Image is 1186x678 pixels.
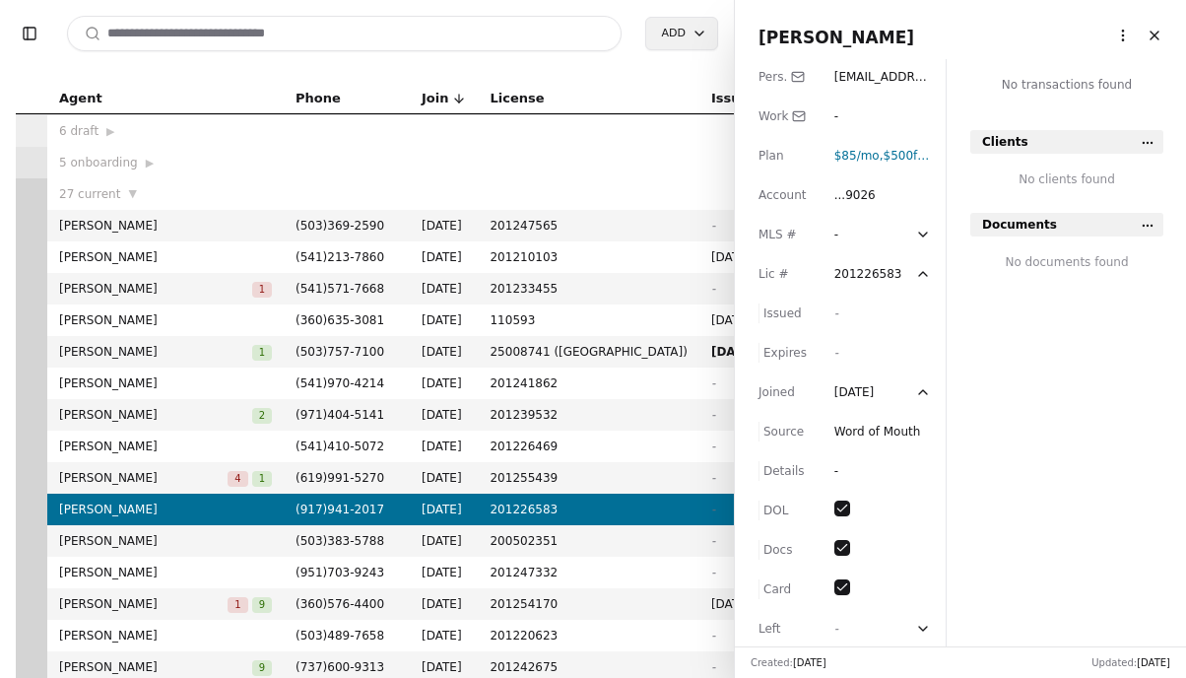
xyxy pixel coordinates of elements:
span: ( 360 ) 576 - 4400 [296,597,384,611]
span: [PERSON_NAME] [59,500,272,519]
span: 201226583 [490,500,687,519]
span: [PERSON_NAME] [59,247,272,267]
span: [DATE] [422,247,466,267]
span: [DATE] [422,626,466,645]
span: - [711,219,715,233]
div: Card [758,579,815,599]
span: 4 [228,471,247,487]
button: 4 [228,468,247,488]
span: 201239532 [490,405,687,425]
span: 201255439 [490,468,687,488]
span: 201247565 [490,216,687,236]
span: Documents [982,215,1057,235]
span: [DATE] [793,657,826,668]
span: [DATE] [711,342,758,362]
span: ( 917 ) 941 - 2017 [296,503,384,516]
div: No transactions found [970,75,1163,106]
span: [PERSON_NAME] [59,468,228,488]
span: 201242675 [490,657,687,677]
span: [DATE] [422,373,466,393]
span: [PERSON_NAME] [59,437,272,456]
button: 1 [228,594,247,614]
span: 201233455 [490,279,687,299]
span: 201220623 [490,626,687,645]
span: [PERSON_NAME] [59,405,252,425]
button: 9 [252,657,272,677]
span: [DATE] [422,657,466,677]
span: - [711,282,715,296]
div: 6 draft [59,121,272,141]
span: ( 360 ) 635 - 3081 [296,313,384,327]
span: [DATE] [711,310,758,330]
span: 201210103 [490,247,687,267]
span: - [711,503,715,516]
span: ( 541 ) 571 - 7668 [296,282,384,296]
span: - [711,629,715,643]
span: [DATE] [1137,657,1170,668]
span: ( 971 ) 404 - 5141 [296,408,384,422]
div: Account [758,185,815,205]
div: Docs [758,540,815,560]
button: Add [645,17,718,50]
span: ( 503 ) 489 - 7658 [296,629,384,643]
span: [PERSON_NAME] [59,563,272,582]
span: - [834,622,838,636]
span: [PERSON_NAME] [59,594,228,614]
span: License [490,88,544,109]
div: - [834,461,870,481]
div: - [834,225,870,244]
span: [PERSON_NAME] [59,657,252,677]
span: ( 541 ) 213 - 7860 [296,250,384,264]
div: Expires [758,343,815,363]
span: - [711,534,715,548]
span: - [834,306,838,320]
span: [DATE] [422,500,466,519]
button: 2 [252,405,272,425]
span: ▶ [146,155,154,172]
span: [PERSON_NAME] [59,373,272,393]
span: 2 [252,408,272,424]
span: 9 [252,597,272,613]
span: ( 541 ) 410 - 5072 [296,440,384,453]
div: Pers. [758,67,815,87]
span: 25008741 ([GEOGRAPHIC_DATA]) [490,342,687,362]
span: [PERSON_NAME] [59,342,252,362]
span: [PERSON_NAME] [758,28,914,47]
div: Created: [751,655,826,670]
span: 201254170 [490,594,687,614]
span: [PERSON_NAME] [59,279,252,299]
span: [DATE] [711,247,758,267]
span: - [711,660,715,674]
span: [DATE] [422,216,466,236]
div: Details [758,461,815,481]
span: ▶ [106,123,114,141]
span: [EMAIL_ADDRESS][DOMAIN_NAME] [834,70,930,123]
span: ( 737 ) 600 - 9313 [296,660,384,674]
span: $500 fee [884,149,933,163]
div: ...9026 [834,185,876,205]
span: ▼ [128,185,136,203]
span: ( 503 ) 383 - 5788 [296,534,384,548]
span: 1 [228,597,247,613]
button: 1 [252,342,272,362]
span: ( 541 ) 970 - 4214 [296,376,384,390]
span: 201247332 [490,563,687,582]
span: [PERSON_NAME] [59,626,272,645]
div: No documents found [970,252,1163,272]
span: ( 951 ) 703 - 9243 [296,566,384,579]
span: 1 [252,471,272,487]
div: Lic # [758,264,815,284]
span: 200502351 [490,531,687,551]
span: 27 current [59,184,120,204]
div: DOL [758,501,815,520]
div: 201226583 [834,264,902,284]
span: $85 /mo [834,149,880,163]
span: 1 [252,282,272,298]
span: [DATE] [422,531,466,551]
span: [DATE] [422,594,466,614]
span: Join [422,88,448,109]
span: [DATE] [711,594,758,614]
button: 9 [252,594,272,614]
button: 1 [252,468,272,488]
div: Plan [758,146,815,166]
